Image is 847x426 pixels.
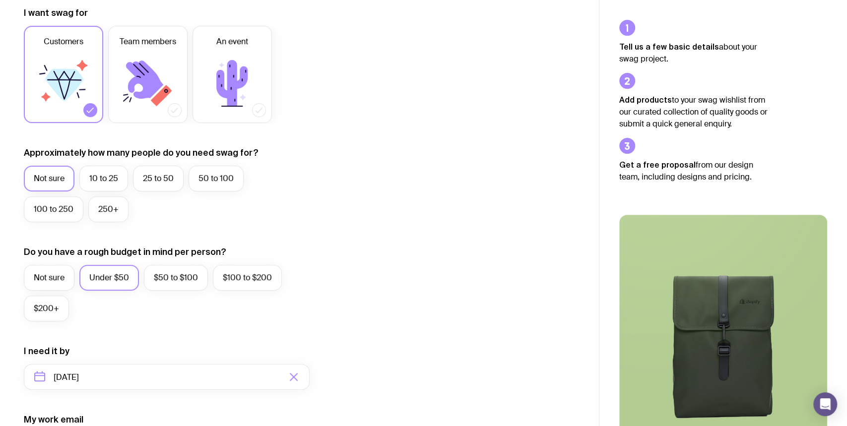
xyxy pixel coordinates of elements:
p: to your swag wishlist from our curated collection of quality goods or submit a quick general enqu... [619,94,768,130]
label: $100 to $200 [213,265,282,291]
p: about your swag project. [619,41,768,65]
strong: Get a free proposal [619,160,696,169]
label: I want swag for [24,7,88,19]
label: 50 to 100 [189,166,244,191]
label: 10 to 25 [79,166,128,191]
span: Team members [120,36,176,48]
label: 100 to 250 [24,196,83,222]
strong: Tell us a few basic details [619,42,719,51]
label: $50 to $100 [144,265,208,291]
label: Do you have a rough budget in mind per person? [24,246,226,258]
label: $200+ [24,296,69,321]
label: Under $50 [79,265,139,291]
p: from our design team, including designs and pricing. [619,159,768,183]
label: Approximately how many people do you need swag for? [24,147,259,159]
label: I need it by [24,345,69,357]
strong: Add products [619,95,672,104]
span: An event [216,36,248,48]
label: Not sure [24,166,74,191]
label: My work email [24,414,83,426]
label: 250+ [88,196,129,222]
label: 25 to 50 [133,166,184,191]
label: Not sure [24,265,74,291]
input: Select a target date [24,364,310,390]
div: Open Intercom Messenger [813,392,837,416]
span: Customers [44,36,83,48]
